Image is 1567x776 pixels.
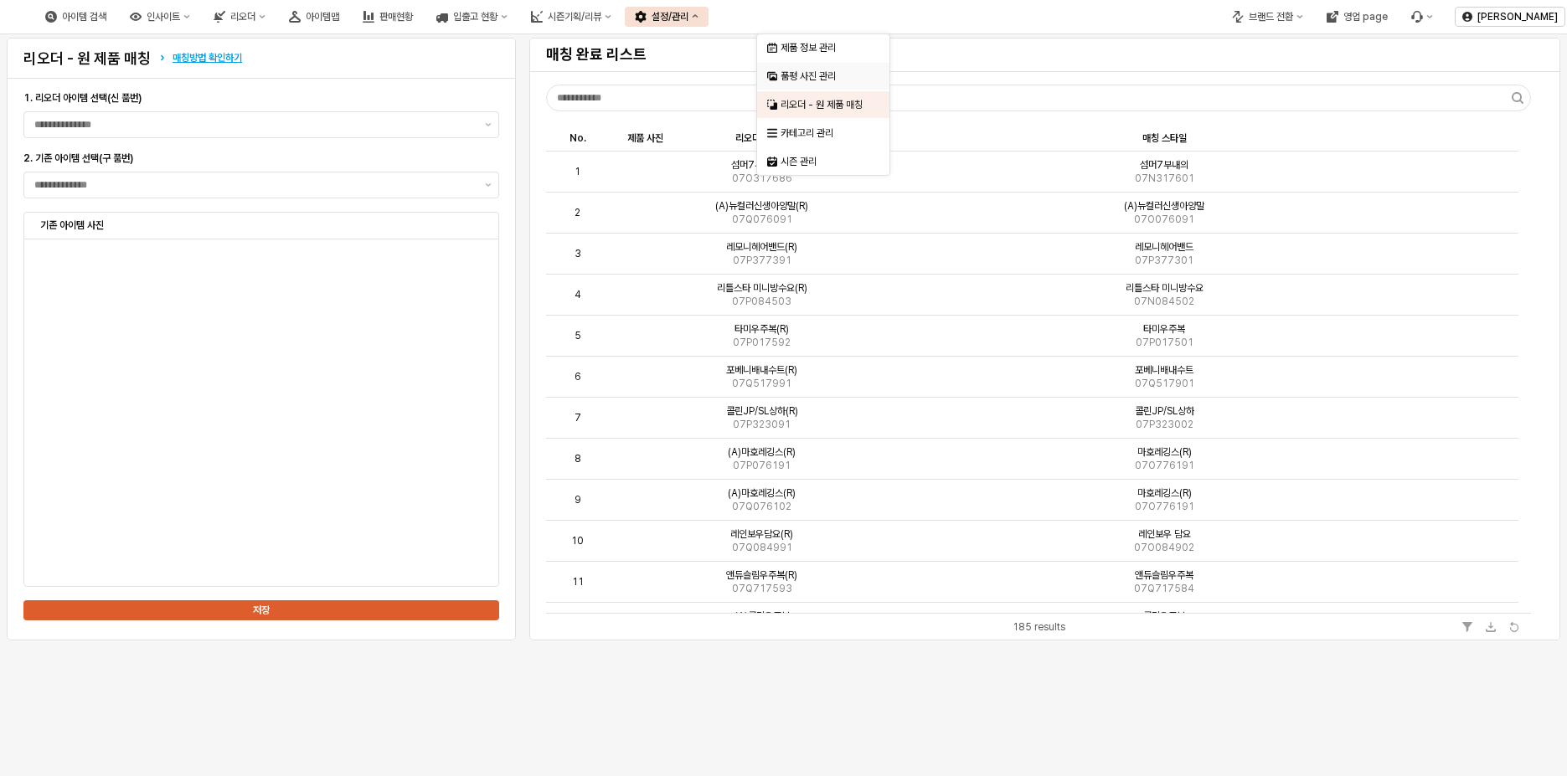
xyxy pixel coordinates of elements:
h4: 매칭 완료 리스트 [546,46,1544,63]
span: 5 [575,329,581,342]
div: 리오더 [230,11,255,23]
span: 리오더 스타일 [735,131,788,145]
span: 섬머7부내의(R) [731,158,792,172]
span: 07O076091 [1134,213,1194,226]
span: (A)마호레깅스(R) [728,486,796,500]
span: 07Q517901 [1135,377,1194,390]
span: 07O084902 [1134,541,1194,554]
div: 시즌기획/리뷰 [548,11,601,23]
button: 영업 page [1317,7,1398,27]
span: 9 [575,493,581,506]
span: 콜린JP/SL상하(R) [726,404,798,418]
div: 제품 정보 관리 [781,41,869,54]
span: 07P323002 [1136,418,1193,431]
span: 07Q717584 [1134,582,1194,595]
button: Download [1481,617,1501,637]
div: 아이템맵 [306,11,339,23]
span: 07Q084991 [732,541,792,554]
div: 시즌 관리 [781,155,869,168]
span: 포베니배내수트(R) [726,363,797,377]
span: 07Q517991 [732,377,791,390]
div: Menu item 6 [1401,7,1443,27]
span: 앤듀슬림우주복(R) [726,568,797,582]
span: 리틀스타 미니방수요 [1126,281,1204,295]
div: Select an option [757,33,889,176]
span: 마호레깅스(R) [1137,445,1192,459]
button: 매칭방법 확인하기 [157,51,312,64]
div: 인사이트 [147,11,180,23]
span: 타미우주복(R) [735,322,789,336]
span: 콜린우주복 [1143,609,1185,623]
span: 07O776191 [1135,459,1194,472]
button: 제안 사항 표시 [478,112,498,137]
span: 리틀스타 미니방수요(R) [717,281,807,295]
span: 07P076191 [733,459,791,472]
div: 입출고 현황 [453,11,497,23]
span: 8 [575,452,581,465]
p: 매칭방법 확인하기 [173,51,242,64]
span: 포베니배내수트 [1135,363,1193,377]
span: 07P377391 [733,254,791,267]
div: 카테고리 관리 [781,126,869,140]
span: 매칭 스타일 [1142,131,1187,145]
span: 07P017592 [733,336,791,349]
button: [PERSON_NAME] [1455,7,1565,27]
span: 앤듀슬림우주복 [1135,568,1193,582]
span: 10 [571,534,584,547]
span: 7 [575,411,581,424]
span: 레모니헤어밴드(R) [726,240,797,254]
button: 시즌기획/리뷰 [521,7,621,27]
span: 마호레깅스(R) [1137,486,1192,500]
span: 07O776191 [1135,500,1194,513]
span: 07P017501 [1136,336,1193,349]
span: 레인보우 담요 [1138,527,1191,541]
span: 제품 사진 [627,131,663,145]
span: 섬머7부내의 [1140,158,1188,172]
div: 품평 사진 관리 [781,69,869,83]
span: 07Q076102 [732,500,791,513]
span: 1 [575,165,580,178]
span: 4 [575,288,581,301]
div: 브랜드 전환 [1249,11,1293,23]
button: 저장 [23,600,499,620]
span: 07P323091 [733,418,791,431]
span: 3 [575,247,581,260]
span: 07Q717593 [732,582,792,595]
div: 185 results [1013,619,1065,635]
p: 저장 [253,604,270,617]
span: 11 [572,575,584,588]
span: No. [570,131,586,145]
span: 콜린JP/SL상하 [1135,404,1194,418]
span: 6 [575,370,581,383]
span: (A)콜린우주복 [735,609,790,623]
span: (A)마호레깅스(R) [728,445,796,459]
span: 07Q076091 [732,213,792,226]
button: Filter [1457,617,1477,637]
button: 인사이트 [120,7,200,27]
button: 브랜드 전환 [1222,7,1313,27]
button: 판매현황 [353,7,423,27]
span: 07P377301 [1135,254,1193,267]
p: 리오더 - 원 제품 매칭 [23,47,151,69]
span: 07N317601 [1135,172,1194,185]
span: 07P084503 [732,295,791,308]
button: 입출고 현황 [426,7,518,27]
div: 판매현황 [379,11,413,23]
span: (A)뉴컬러신생아양말 [1124,199,1204,213]
span: 07N084502 [1134,295,1194,308]
span: (A)뉴컬러신생아양말(R) [715,199,808,213]
div: 아이템 검색 [62,11,106,23]
span: 2. 기존 아이템 선택(구 품번) [23,152,133,164]
span: 1. 리오더 아이템 선택(신 품번) [23,92,142,104]
p: [PERSON_NAME] [1477,10,1558,23]
button: 설정/관리 [625,7,709,27]
div: 영업 page [1343,11,1388,23]
span: 타미우주복 [1143,322,1185,336]
div: Table toolbar [546,613,1531,640]
p: 기존 아이템 사진 [40,218,482,233]
div: 리오더 - 원 제품 매칭 [781,98,869,111]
